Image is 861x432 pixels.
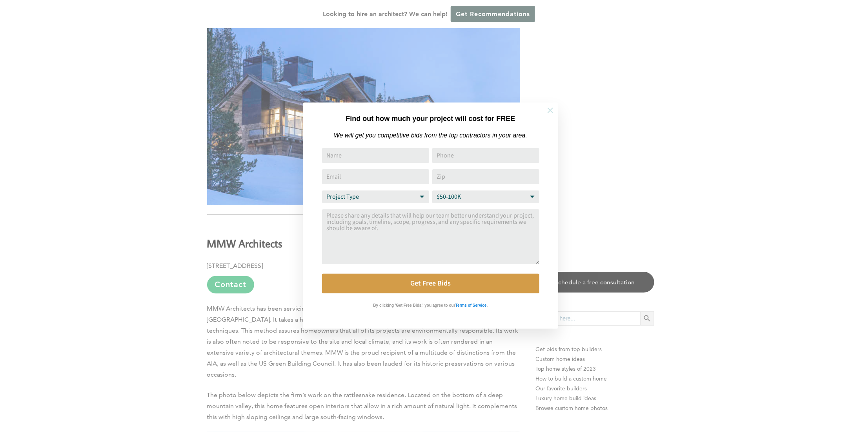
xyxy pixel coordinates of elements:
a: Terms of Service [455,301,487,308]
strong: . [487,303,488,308]
button: Get Free Bids [322,274,539,293]
input: Name [322,148,429,163]
input: Zip [432,169,539,184]
input: Phone [432,148,539,163]
em: We will get you competitive bids from the top contractors in your area. [334,132,527,139]
select: Budget Range [432,190,539,203]
strong: Terms of Service [455,303,487,308]
textarea: Comment or Message [322,209,539,264]
button: Close [537,97,564,124]
input: Email Address [322,169,429,184]
strong: Find out how much your project will cost for FREE [346,115,515,123]
strong: By clicking 'Get Free Bids,' you agree to our [373,303,455,308]
select: Project Type [322,190,429,203]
